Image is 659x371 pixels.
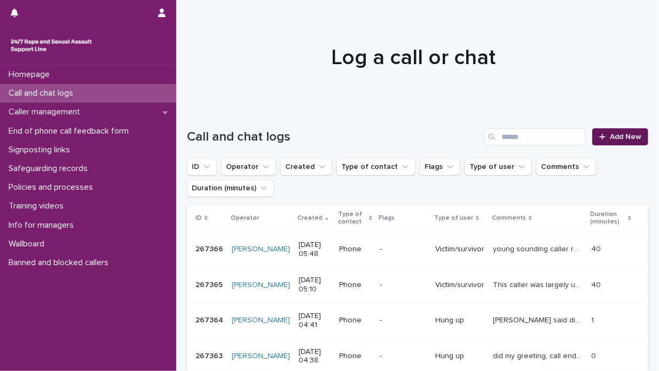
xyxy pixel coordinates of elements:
a: [PERSON_NAME] [232,316,290,325]
p: Created [297,212,323,224]
button: ID [187,158,217,175]
p: Phone [339,352,371,361]
a: Add New [592,128,648,145]
p: Type of contact [338,208,366,228]
p: Info for managers [4,220,82,230]
p: Signposting links [4,145,79,155]
p: Duration (minutes) [591,208,625,228]
p: Type of user [434,212,473,224]
p: Hung up [435,316,484,325]
button: Operator [221,158,276,175]
p: 40 [592,243,603,254]
input: Search [484,128,586,145]
p: Flags [379,212,395,224]
tr: 267366267366 [PERSON_NAME] [DATE] 05:48Phone-Victim/survivoryoung sounding caller reached out, pr... [187,231,648,267]
a: [PERSON_NAME] [232,281,290,290]
h1: Log a call or chat [187,45,640,71]
p: 267364 [195,314,225,325]
p: - [380,245,427,254]
p: Phone [339,316,371,325]
h1: Call and chat logs [187,129,480,145]
p: Wallboard [4,239,53,249]
p: End of phone call feedback form [4,126,137,136]
button: Type of contact [336,158,415,175]
p: 267363 [195,350,225,361]
p: This caller was largely unable to speak; we focused on conscious breathing and cultivating calm. ... [493,279,585,290]
p: [DATE] 05:10 [299,276,331,294]
p: did my greeting, call ended [493,350,585,361]
button: Created [280,158,332,175]
p: caller said did not want to share name and then that she could not hear me properly, said she was... [493,314,585,325]
button: Comments [536,158,597,175]
p: [DATE] 04:41 [299,312,331,330]
p: Victim/survivor [435,281,484,290]
p: [DATE] 04:38 [299,347,331,366]
p: young sounding caller reached out, presenting in flash back repeating "why did he hurt you" over ... [493,243,585,254]
p: Safeguarding records [4,164,96,174]
p: 0 [592,350,599,361]
p: Banned and blocked callers [4,258,117,268]
a: [PERSON_NAME] [232,245,290,254]
p: ID [195,212,202,224]
p: Homepage [4,69,58,80]
span: Add New [610,133,641,141]
p: 267365 [195,279,225,290]
p: Comments [492,212,526,224]
p: 267366 [195,243,225,254]
p: - [380,281,427,290]
tr: 267365267365 [PERSON_NAME] [DATE] 05:10Phone-Victim/survivorThis caller was largely unable to spe... [187,267,648,303]
p: Caller management [4,107,89,117]
p: - [380,316,427,325]
p: Victim/survivor [435,245,484,254]
p: 40 [592,279,603,290]
a: [PERSON_NAME] [232,352,290,361]
p: Training videos [4,201,72,211]
p: Call and chat logs [4,88,82,98]
p: [DATE] 05:48 [299,241,331,259]
p: Hung up [435,352,484,361]
img: rhQMoQhaT3yELyF149Cw [9,35,94,56]
button: Type of user [465,158,532,175]
button: Duration (minutes) [187,180,274,197]
p: Phone [339,281,371,290]
p: Policies and processes [4,182,101,192]
p: Phone [339,245,371,254]
p: 1 [592,314,597,325]
p: - [380,352,427,361]
p: Operator [231,212,259,224]
button: Flags [420,158,460,175]
tr: 267364267364 [PERSON_NAME] [DATE] 04:41Phone-Hung up[PERSON_NAME] said did not want to share name... [187,303,648,338]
